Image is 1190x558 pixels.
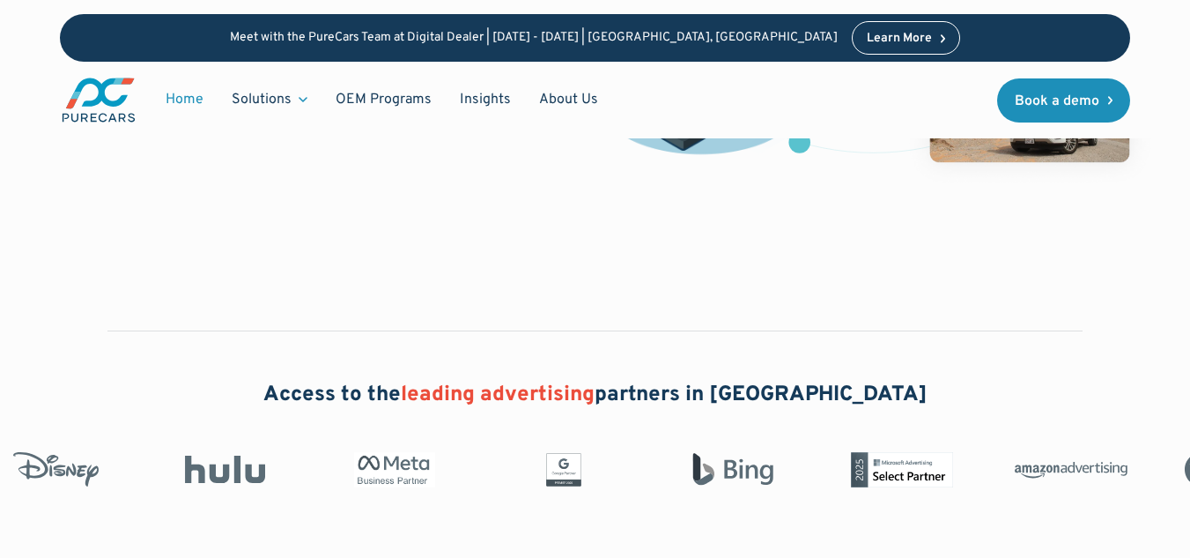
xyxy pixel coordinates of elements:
[446,83,525,116] a: Insights
[167,456,280,484] img: Hulu
[263,381,928,411] h2: Access to the partners in [GEOGRAPHIC_DATA]
[322,83,446,116] a: OEM Programs
[675,452,787,487] img: Bing
[844,452,957,487] img: Microsoft Advertising Partner
[1015,94,1099,108] div: Book a demo
[232,90,292,109] div: Solutions
[506,452,618,487] img: Google Partner
[1013,456,1126,484] img: Amazon Advertising
[852,21,961,55] a: Learn More
[401,382,595,408] span: leading advertising
[152,83,218,116] a: Home
[230,31,838,46] p: Meet with the PureCars Team at Digital Dealer | [DATE] - [DATE] | [GEOGRAPHIC_DATA], [GEOGRAPHIC_...
[867,33,932,45] div: Learn More
[60,76,137,124] img: purecars logo
[218,83,322,116] div: Solutions
[525,83,612,116] a: About Us
[336,452,449,487] img: Meta Business Partner
[60,76,137,124] a: main
[997,78,1131,123] a: Book a demo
